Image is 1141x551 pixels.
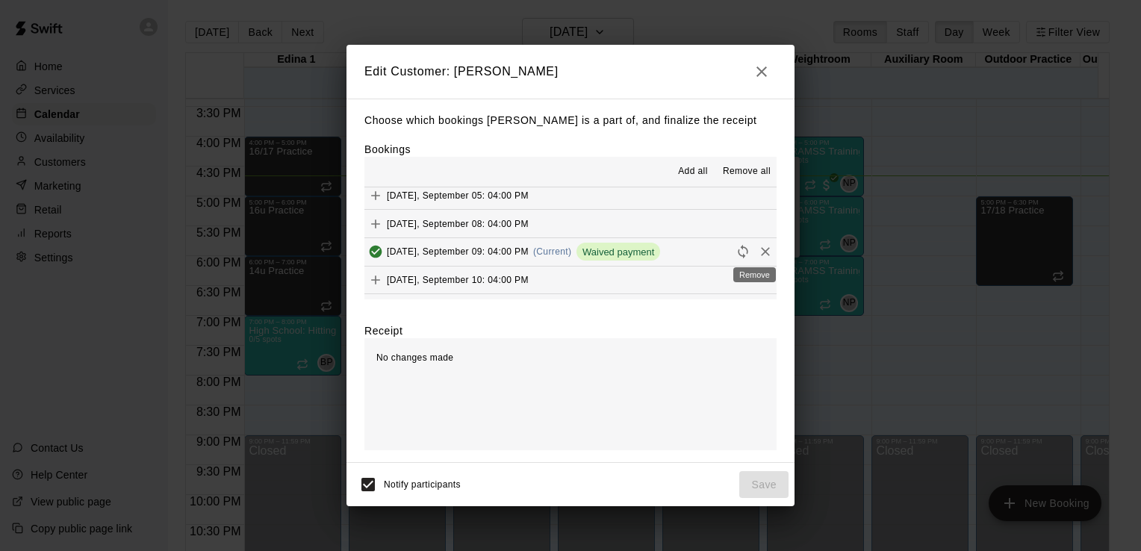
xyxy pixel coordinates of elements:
[376,352,453,363] span: No changes made
[733,267,776,282] div: Remove
[364,273,387,284] span: Add
[717,160,777,184] button: Remove all
[364,294,777,322] button: Added & Paid[DATE], September 11: 04:00 PMWaived paymentRescheduleRemove
[576,246,660,258] span: Waived payment
[723,164,771,179] span: Remove all
[387,218,529,228] span: [DATE], September 08: 04:00 PM
[669,160,717,184] button: Add all
[533,246,572,257] span: (Current)
[364,111,777,130] p: Choose which bookings [PERSON_NAME] is a part of, and finalize the receipt
[364,190,387,201] span: Add
[387,274,529,284] span: [DATE], September 10: 04:00 PM
[384,479,461,490] span: Notify participants
[678,164,708,179] span: Add all
[364,323,402,338] label: Receipt
[387,190,529,201] span: [DATE], September 05: 04:00 PM
[346,45,795,99] h2: Edit Customer: [PERSON_NAME]
[364,210,777,237] button: Add[DATE], September 08: 04:00 PM
[364,217,387,228] span: Add
[364,143,411,155] label: Bookings
[732,246,754,257] span: Reschedule
[364,238,777,266] button: Added & Paid[DATE], September 09: 04:00 PM(Current)Waived paymentRescheduleRemove
[364,297,387,320] button: Added & Paid
[364,240,387,263] button: Added & Paid
[387,246,529,257] span: [DATE], September 09: 04:00 PM
[754,246,777,257] span: Remove
[364,182,777,210] button: Add[DATE], September 05: 04:00 PM
[364,267,777,294] button: Add[DATE], September 10: 04:00 PM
